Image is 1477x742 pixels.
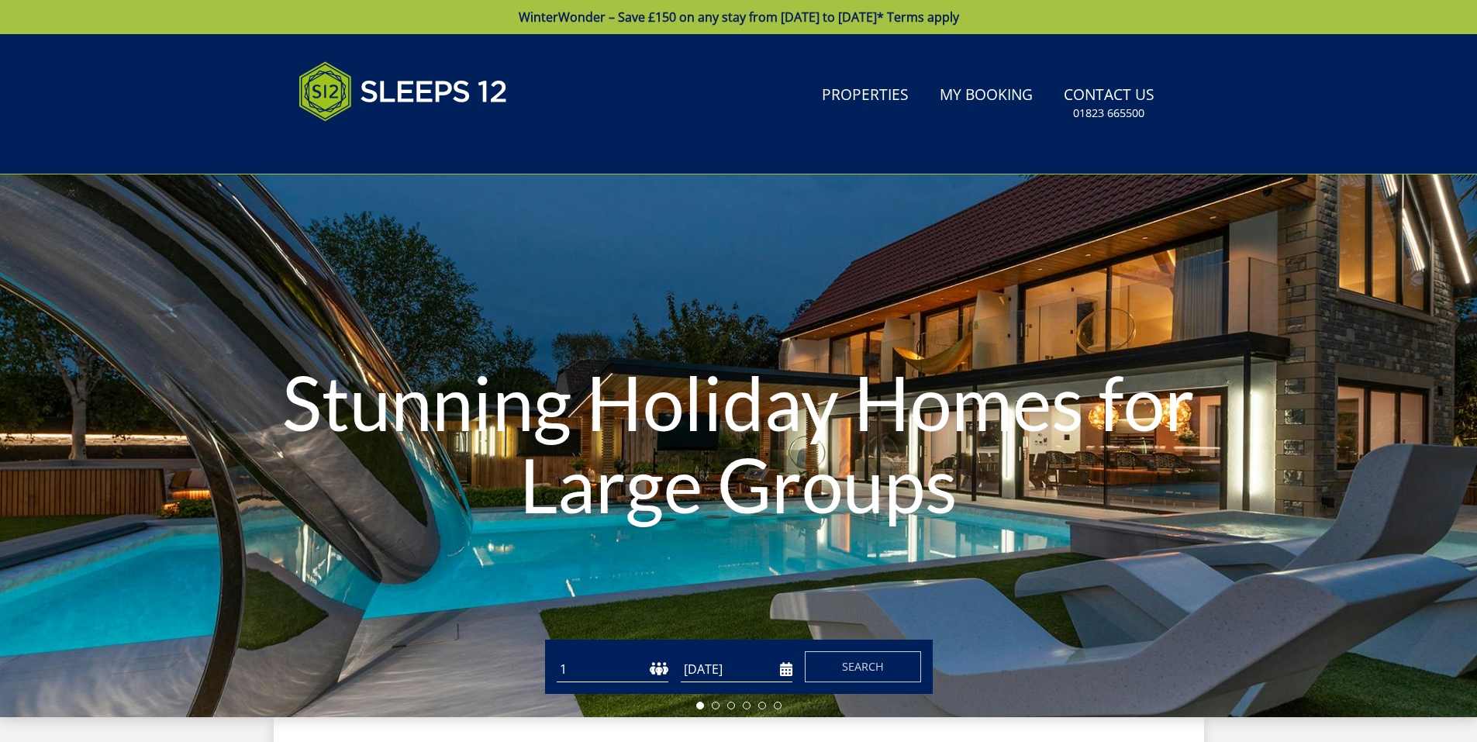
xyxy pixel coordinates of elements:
[222,330,1256,556] h1: Stunning Holiday Homes for Large Groups
[805,651,921,682] button: Search
[291,140,454,153] iframe: Customer reviews powered by Trustpilot
[1073,105,1144,121] small: 01823 665500
[681,657,792,682] input: Arrival Date
[1058,78,1161,129] a: Contact Us01823 665500
[816,78,915,113] a: Properties
[933,78,1039,113] a: My Booking
[299,53,508,130] img: Sleeps 12
[842,659,884,674] span: Search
